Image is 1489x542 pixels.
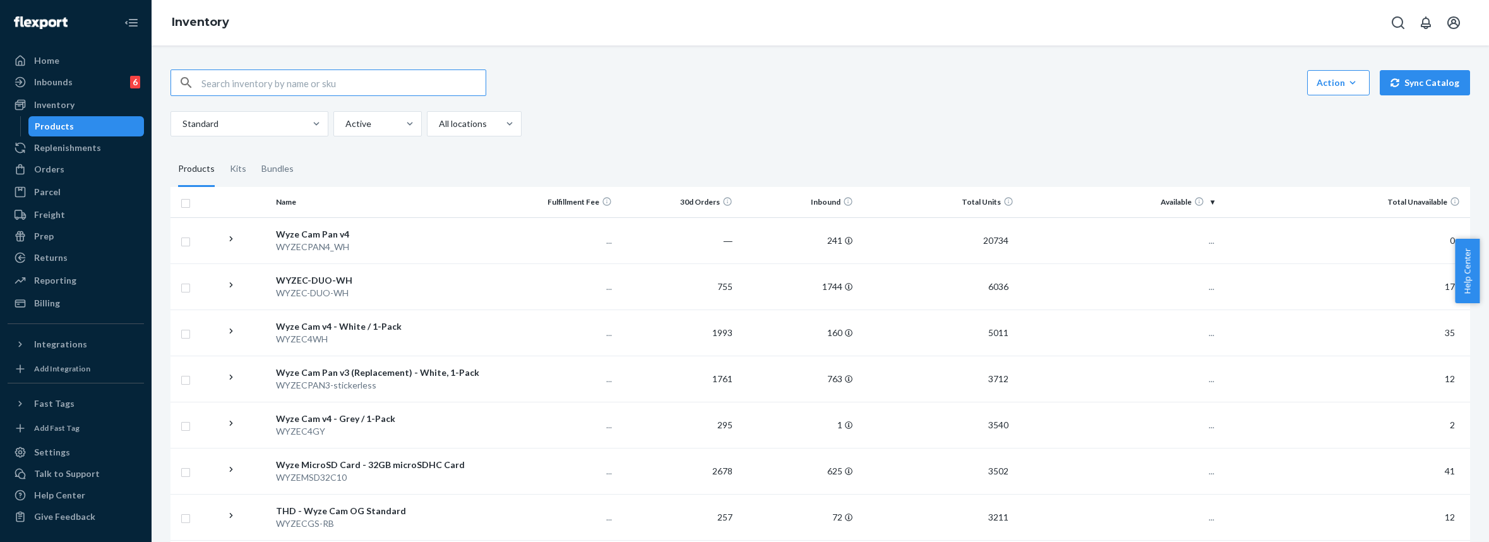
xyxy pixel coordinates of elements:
th: 30d Orders [617,187,738,217]
div: Wyze Cam Pan v3 (Replacement) - White, 1-Pack [276,366,492,379]
ol: breadcrumbs [162,4,239,41]
div: Integrations [34,338,87,351]
button: Open Search Box [1385,10,1411,35]
button: Close Navigation [119,10,144,35]
div: Help Center [34,489,85,502]
a: Reporting [8,270,144,291]
div: Reporting [34,274,76,287]
a: Add Fast Tag [8,419,144,437]
p: ... [1024,511,1214,524]
a: Inventory [172,15,229,29]
span: 3211 [983,512,1014,522]
div: Inbounds [34,76,73,88]
td: 295 [617,402,738,448]
span: 12 [1440,373,1460,384]
a: Home [8,51,144,71]
td: 755 [617,263,738,310]
button: Fast Tags [8,394,144,414]
div: WYZECGS-RB [276,517,492,530]
div: 6 [130,76,140,88]
div: Fast Tags [34,397,75,410]
td: 241 [738,217,858,263]
span: 3502 [983,466,1014,476]
p: ... [1024,419,1214,431]
a: Add Integration [8,359,144,378]
th: Total Units [858,187,1019,217]
a: Billing [8,293,144,313]
button: Talk to Support [8,464,144,484]
div: Add Fast Tag [34,423,80,433]
td: ― [617,217,738,263]
div: Add Integration [34,363,90,374]
p: ... [1024,373,1214,385]
div: Action [1317,76,1360,89]
th: Name [271,187,497,217]
div: WYZEC4GY [276,425,492,438]
input: Search inventory by name or sku [201,70,486,95]
p: ... [1024,280,1214,293]
td: 72 [738,494,858,540]
div: Wyze MicroSD Card - 32GB microSDHC Card [276,459,492,471]
a: Orders [8,159,144,179]
span: 3540 [983,419,1014,430]
button: Open notifications [1413,10,1438,35]
button: Open account menu [1441,10,1466,35]
input: Active [344,117,345,130]
th: Total Unavailable [1219,187,1470,217]
button: Help Center [1455,239,1480,303]
div: Inventory [34,99,75,111]
span: 20734 [978,235,1014,246]
input: All locations [438,117,439,130]
a: Settings [8,442,144,462]
span: 0 [1445,235,1460,246]
div: Bundles [261,152,294,187]
button: Action [1307,70,1370,95]
a: Replenishments [8,138,144,158]
th: Fulfillment Fee [496,187,617,217]
div: WYZEC-DUO-WH [276,287,492,299]
img: Flexport logo [14,16,68,29]
div: THD - Wyze Cam OG Standard [276,505,492,517]
div: Wyze Cam Pan v4 [276,228,492,241]
input: Standard [181,117,182,130]
div: WYZEMSD32C10 [276,471,492,484]
p: ... [501,373,612,385]
div: Billing [34,297,60,310]
div: Home [34,54,59,67]
div: Returns [34,251,68,264]
td: 625 [738,448,858,494]
a: Freight [8,205,144,225]
a: Parcel [8,182,144,202]
td: 763 [738,356,858,402]
span: 3712 [983,373,1014,384]
td: 160 [738,310,858,356]
div: Talk to Support [34,467,100,480]
div: WYZECPAN4_WH [276,241,492,253]
div: WYZEC4WH [276,333,492,346]
div: Kits [230,152,246,187]
div: Freight [34,208,65,221]
div: Give Feedback [34,510,95,523]
button: Integrations [8,334,144,354]
p: ... [1024,234,1214,247]
div: Orders [34,163,64,176]
div: WYZEC-DUO-WH [276,274,492,287]
span: 6036 [983,281,1014,292]
span: 5011 [983,327,1014,338]
a: Products [28,116,145,136]
th: Inbound [738,187,858,217]
button: Sync Catalog [1380,70,1470,95]
a: Inbounds6 [8,72,144,92]
div: Products [178,152,215,187]
div: Prep [34,230,54,243]
span: Support [27,9,72,20]
div: Products [35,120,74,133]
div: Replenishments [34,142,101,154]
td: 1761 [617,356,738,402]
td: 2678 [617,448,738,494]
p: ... [501,511,612,524]
td: 257 [617,494,738,540]
p: ... [501,327,612,339]
td: 1 [738,402,858,448]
